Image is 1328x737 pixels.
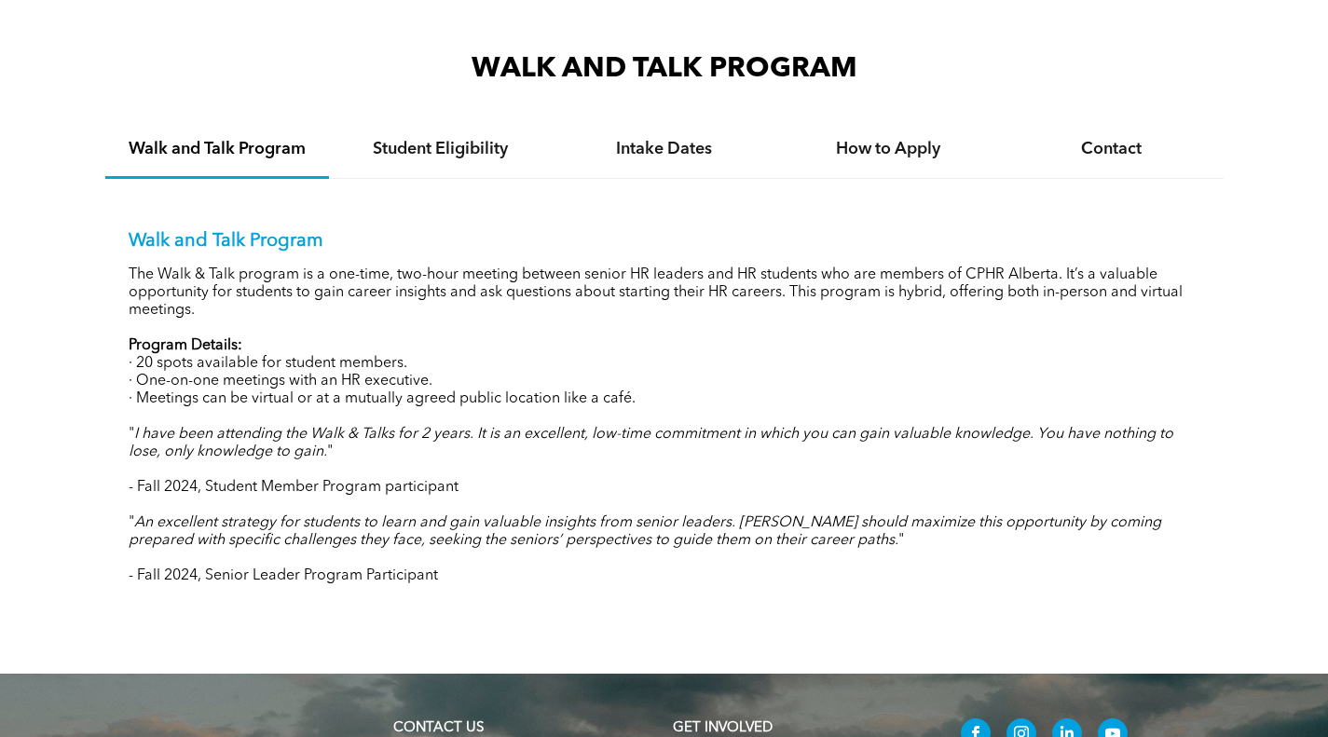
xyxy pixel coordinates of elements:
p: " " [129,426,1200,461]
p: " " [129,514,1200,550]
h4: Walk and Talk Program [122,139,312,159]
p: - Fall 2024, Student Member Program participant [129,479,1200,497]
h4: How to Apply [793,139,983,159]
p: · 20 spots available for student members. [129,355,1200,373]
h4: Contact [1017,139,1207,159]
h4: Intake Dates [569,139,760,159]
p: - Fall 2024, Senior Leader Program Participant [129,567,1200,585]
span: GET INVOLVED [673,721,773,735]
span: WALK AND TALK PROGRAM [472,55,857,83]
a: CONTACT US [393,721,484,735]
p: Walk and Talk Program [129,230,1200,252]
em: An excellent strategy for students to learn and gain valuable insights from senior leaders. [PERS... [129,515,1161,548]
p: · Meetings can be virtual or at a mutually agreed public location like a café. [129,390,1200,408]
h4: Student Eligibility [346,139,536,159]
p: · One-on-one meetings with an HR executive. [129,373,1200,390]
p: The Walk & Talk program is a one-time, two-hour meeting between senior HR leaders and HR students... [129,266,1200,320]
strong: Program Details: [129,338,242,353]
em: I have been attending the Walk & Talks for 2 years. It is an excellent, low-time commitment in wh... [129,427,1173,459]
